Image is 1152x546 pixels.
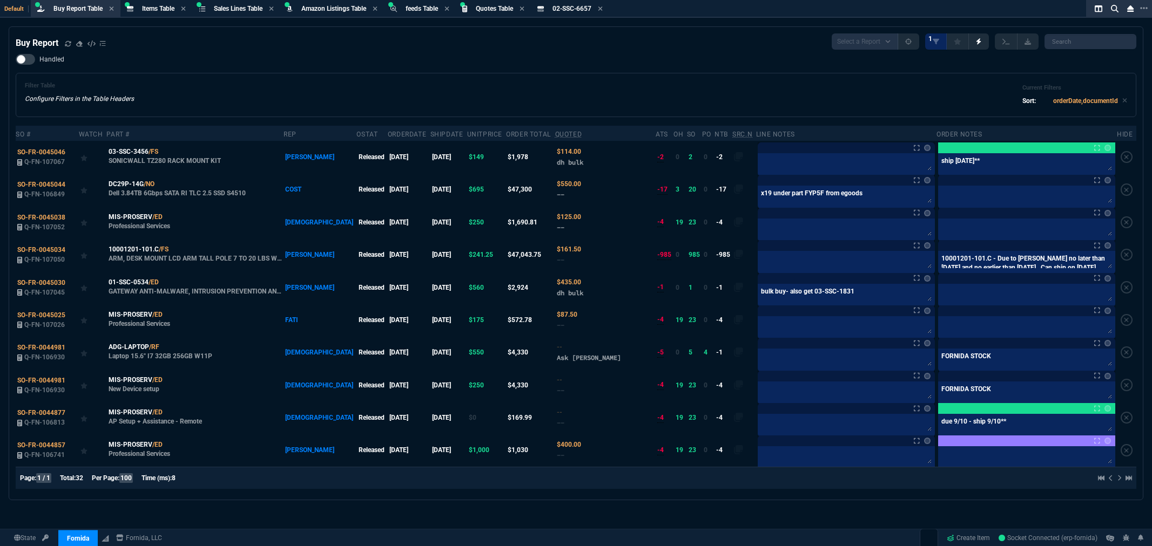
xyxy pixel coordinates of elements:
td: Released [356,238,387,271]
span: Sales Lines Table [214,5,262,12]
td: -4 [715,206,732,238]
td: -4 [715,304,732,336]
span: Q-FN-107052 [24,223,65,231]
span: Quoted Cost [557,343,562,351]
td: -1 [715,336,732,368]
div: -4 [657,315,664,325]
nx-icon: Close Tab [181,5,186,13]
div: shipDate [430,130,463,139]
td: ARM, DESK MOUNT LCD ARM TALL POLE 7 TO 20 LBS WEIGHT CAPACITY POLISHED ALUMINUM [106,238,284,271]
div: Add to Watchlist [80,149,105,165]
span: SO-FR-0044981 [17,377,65,384]
td: 5 [687,336,702,368]
td: AP Setup + Assistance - Remote [106,401,284,434]
div: Add to Watchlist [80,247,105,262]
td: GATEWAY ANTI-MALWARE, INTRUSION PREVENTION AND APPLICATION CONTROL FOR TZ400 SERIES 1YR [106,271,284,303]
span: 0 [704,316,708,324]
a: /ED [152,375,163,385]
td: [PERSON_NAME] [284,271,357,303]
div: -17 [657,185,668,195]
div: -2 [657,152,664,162]
p: New Device setup [109,385,159,393]
nx-icon: Close Tab [269,5,274,13]
td: -4 [715,401,732,434]
td: $1,030 [506,434,555,466]
span: 8 [172,474,176,482]
td: 23 [687,434,702,466]
td: 23 [687,304,702,336]
a: /ED [152,440,163,449]
span: Q-FN-106849 [24,190,65,198]
td: [PERSON_NAME] [284,434,357,466]
td: Professional Services [106,434,284,466]
span: -- [557,256,564,264]
nx-icon: Close Tab [444,5,449,13]
td: [DATE] [388,304,430,336]
span: 0 [704,284,708,291]
span: SO-FR-0045046 [17,148,65,156]
td: COST [284,173,357,206]
span: 0 [676,349,679,356]
div: -1 [657,282,664,292]
span: Q-FN-107067 [24,158,65,166]
td: [DATE] [388,206,430,238]
td: [DATE] [430,401,467,434]
span: Q-FN-107050 [24,256,65,263]
td: [PERSON_NAME] [284,141,357,173]
div: oStat [356,130,378,139]
span: 0 [676,251,679,258]
span: Quoted Cost [557,180,581,188]
td: -4 [715,368,732,401]
span: MIS-PROSERV [109,212,152,222]
td: [DEMOGRAPHIC_DATA] [284,336,357,368]
span: Per Page: [92,474,119,482]
td: SONICWALL TZ280 RACK MOUNT KIT [106,141,284,173]
div: Add to Watchlist [80,410,105,425]
div: Add to Watchlist [80,280,105,295]
a: msbcCompanyName [113,533,165,543]
div: ATS [656,130,668,139]
span: Quoted Cost [557,376,562,384]
td: 23 [687,401,702,434]
div: Add to Watchlist [80,345,105,360]
a: /ED [152,310,163,319]
div: Add to Watchlist [80,312,105,327]
span: SO-FR-0045025 [17,311,65,319]
abbr: Quoted Cost and Sourcing Notes [555,131,582,138]
td: 20 [687,173,702,206]
div: OH [673,130,683,139]
span: ADG-LAPTOP [109,342,149,352]
td: $250 [467,206,507,238]
div: unitPrice [467,130,502,139]
span: Q-FN-107026 [24,321,65,329]
td: Dell 3.84TB 6Gbps SATA RI TLC 2.5 SSD S4510 [106,173,284,206]
td: Laptop 15.6" I7 32GB 256GB W11P [106,336,284,368]
td: -4 [715,434,732,466]
div: -4 [657,413,664,423]
div: Order Total [506,130,551,139]
span: 3 [676,186,679,193]
span: dh bulk [557,158,583,166]
span: Quotes Table [476,5,513,12]
span: -- [557,419,564,427]
span: MIS-PROSERV [109,375,152,385]
td: $550 [467,336,507,368]
div: NTB [715,130,728,139]
p: Professional Services [109,449,170,458]
p: Professional Services [109,319,170,328]
nx-icon: Close Tab [109,5,114,13]
span: 0 [704,381,708,389]
td: Released [356,336,387,368]
a: Create Item [942,530,994,546]
div: -4 [657,217,664,227]
span: -- [557,386,564,394]
div: -4 [657,445,664,455]
td: -1 [715,271,732,303]
td: [DATE] [388,141,430,173]
div: -4 [657,380,664,390]
span: 0 [704,153,708,161]
span: Quoted Cost [557,441,581,448]
td: 23 [687,206,702,238]
td: $47,300 [506,173,555,206]
td: [DEMOGRAPHIC_DATA] [284,368,357,401]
